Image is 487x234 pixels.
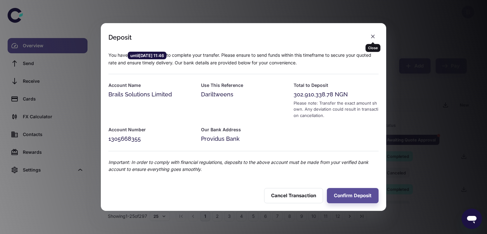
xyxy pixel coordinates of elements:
div: Brails Solutions Limited [108,90,193,99]
h6: Our Bank Address [201,126,286,133]
p: Important: In order to comply with financial regulations, deposits to the above account must be m... [108,159,379,173]
h6: Total to Deposit [294,82,379,89]
iframe: Button to launch messaging window [462,209,482,229]
span: until [DATE] 11:46 [128,52,166,59]
h6: Account Name [108,82,193,89]
h6: Use This Reference [201,82,286,89]
div: 1305668355 [108,134,193,143]
div: Close [366,44,380,52]
h6: Account Number [108,126,193,133]
div: Deposit [108,34,132,41]
div: 302,910,338.78 NGN [294,90,379,99]
button: Confirm Deposit [327,188,379,203]
div: Please note: Transfer the exact amount shown. Any deviation could result in transaction cancellat... [294,100,379,119]
button: Cancel Transaction [264,188,323,203]
div: Dariltweens [201,90,286,99]
p: You have to complete your transfer. Please ensure to send funds within this timeframe to secure y... [108,52,379,66]
div: Providus Bank [201,134,286,143]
